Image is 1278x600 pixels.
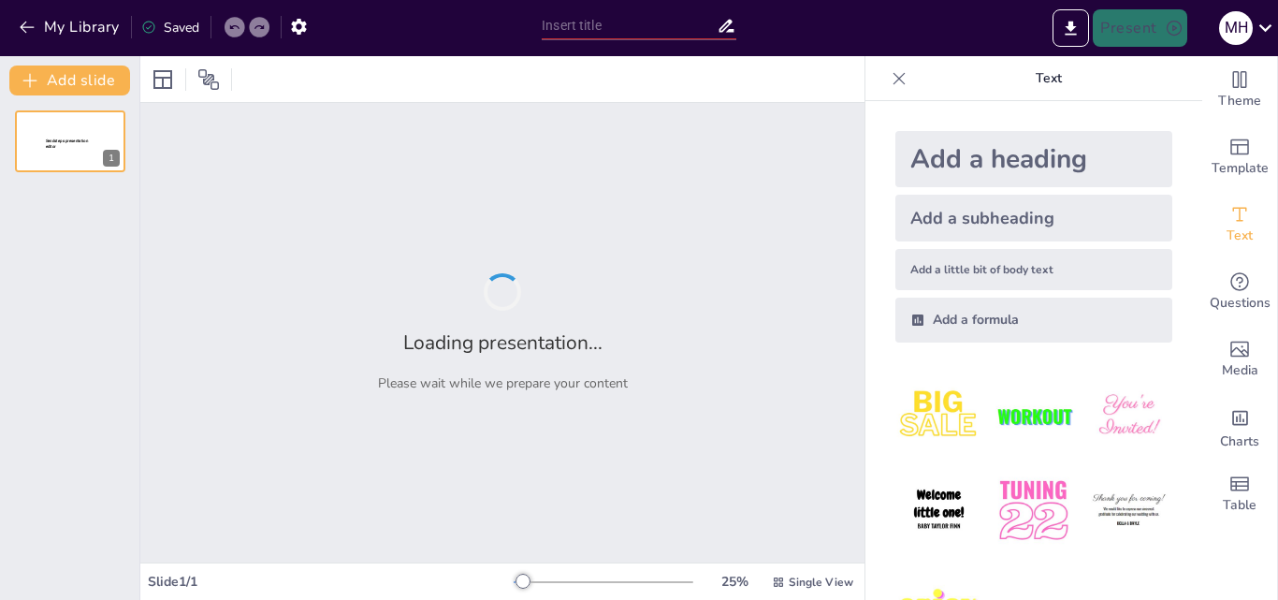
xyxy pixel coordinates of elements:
div: Add charts and graphs [1202,393,1277,461]
div: Add a little bit of body text [895,249,1172,290]
img: 6.jpeg [1085,467,1172,554]
span: Charts [1220,432,1259,452]
span: Single View [789,575,853,590]
span: Table [1223,495,1256,516]
span: Template [1212,158,1269,179]
div: Add a table [1202,461,1277,528]
div: Layout [148,65,178,95]
div: Get real-time input from your audience [1202,258,1277,326]
button: Add slide [9,66,130,95]
span: Media [1222,360,1258,381]
span: Questions [1210,293,1271,314]
div: Add images, graphics, shapes or video [1202,326,1277,393]
button: Export to PowerPoint [1053,9,1089,47]
button: M H [1219,9,1253,47]
span: Text [1227,226,1253,246]
span: Sendsteps presentation editor [46,139,88,149]
img: 1.jpeg [895,373,982,460]
span: Position [197,68,220,91]
img: 2.jpeg [990,373,1077,460]
div: M H [1219,11,1253,45]
img: 3.jpeg [1085,373,1172,460]
div: Add a subheading [895,195,1172,241]
h2: Loading presentation... [403,329,603,356]
span: Theme [1218,91,1261,111]
p: Please wait while we prepare your content [378,374,628,392]
div: Slide 1 / 1 [148,573,514,591]
div: Add ready made slides [1202,124,1277,191]
img: 4.jpeg [895,467,982,554]
div: Add a formula [895,298,1172,343]
div: Add text boxes [1202,191,1277,258]
button: My Library [14,12,127,42]
input: Insert title [542,12,717,39]
div: 1 [15,110,125,172]
button: Present [1093,9,1186,47]
div: 25 % [712,573,757,591]
div: Saved [141,19,199,37]
p: Text [914,56,1184,101]
div: Add a heading [895,131,1172,187]
div: Change the overall theme [1202,56,1277,124]
div: 1 [103,150,120,167]
img: 5.jpeg [990,467,1077,554]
